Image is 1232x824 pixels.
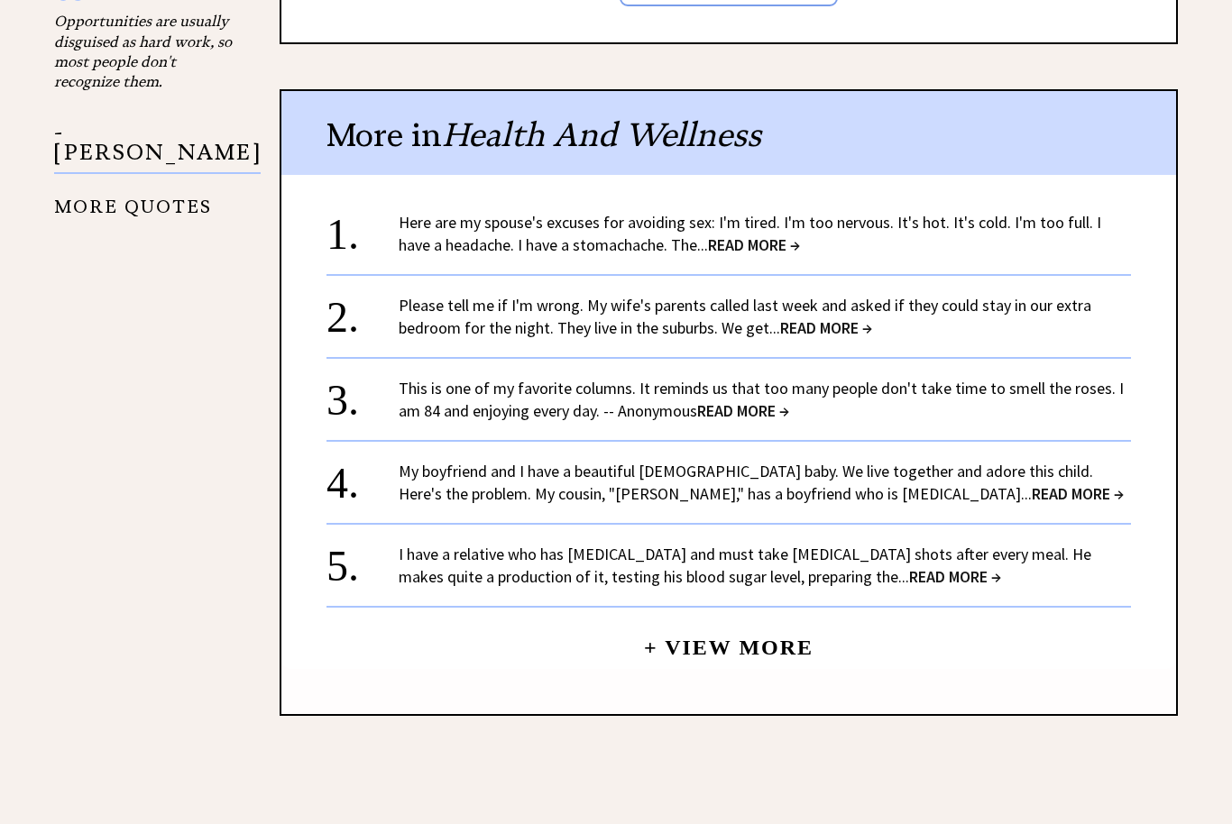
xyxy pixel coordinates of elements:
[697,401,789,422] span: READ MORE →
[326,212,399,245] div: 1.
[399,213,1101,256] a: Here are my spouse's excuses for avoiding sex: I'm tired. I'm too nervous. It's hot. It's cold. I...
[326,295,399,328] div: 2.
[399,545,1091,588] a: I have a relative who has [MEDICAL_DATA] and must take [MEDICAL_DATA] shots after every meal. He ...
[399,379,1124,422] a: This is one of my favorite columns. It reminds us that too many people don't take time to smell t...
[54,124,261,175] p: - [PERSON_NAME]
[399,296,1091,339] a: Please tell me if I'm wrong. My wife's parents called last week and asked if they could stay in o...
[780,318,872,339] span: READ MORE →
[54,12,234,93] div: Opportunities are usually disguised as hard work, so most people don't recognize them.
[399,462,1124,505] a: My boyfriend and I have a beautiful [DEMOGRAPHIC_DATA] baby. We live together and adore this chil...
[909,567,1001,588] span: READ MORE →
[1032,484,1124,505] span: READ MORE →
[326,461,399,494] div: 4.
[708,235,800,256] span: READ MORE →
[644,621,814,660] a: + View More
[281,92,1176,176] div: More in
[326,378,399,411] div: 3.
[326,544,399,577] div: 5.
[442,115,761,156] span: Health And Wellness
[54,183,212,218] a: MORE QUOTES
